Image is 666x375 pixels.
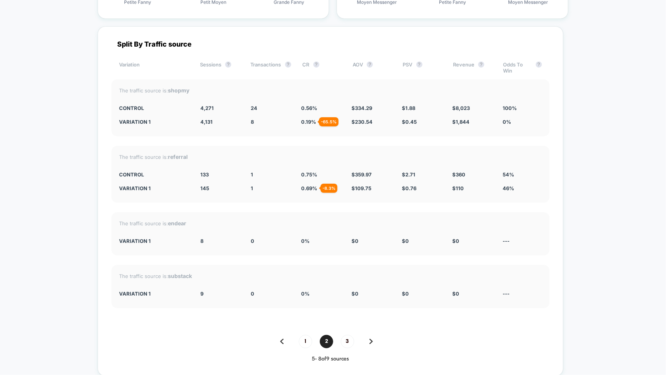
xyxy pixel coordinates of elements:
div: 0% [503,119,542,125]
strong: substack [168,273,192,279]
div: Odds To Win [503,61,542,74]
span: 4,271 [200,105,214,111]
div: 54% [503,171,542,178]
div: The traffic source is: [119,154,542,160]
div: PSV [403,61,442,74]
span: $ 1,844 [453,119,470,125]
span: $ 0.76 [402,185,417,191]
div: Variation [119,61,189,74]
div: Variation 1 [119,291,189,297]
div: - 8.3 % [321,184,337,193]
span: $ 110 [453,185,464,191]
div: CONTROL [119,171,189,178]
div: The traffic source is: [119,220,542,226]
span: 3 [341,335,354,348]
div: --- [503,238,542,244]
div: Variation 1 [119,185,189,191]
span: 24 [251,105,257,111]
span: $ 230.54 [352,119,373,125]
div: CR [303,61,341,74]
span: $ 0 [352,291,359,297]
div: 100% [503,105,542,111]
span: 8 [251,119,254,125]
div: 5 - 8 of 9 sources [111,356,550,362]
button: ? [367,61,373,68]
button: ? [416,61,422,68]
span: 4,131 [200,119,213,125]
div: --- [503,291,542,297]
button: ? [285,61,291,68]
img: pagination back [280,339,284,344]
span: 0.19 % [302,119,316,125]
span: 0.75 % [302,171,318,178]
span: $ 0 [453,238,460,244]
span: $ 0.45 [402,119,417,125]
strong: shopmy [168,87,189,94]
span: $ 360 [453,171,466,178]
span: $ 2.71 [402,171,416,178]
div: Transactions [250,61,291,74]
span: $ 359.97 [352,171,372,178]
span: 0.56 % [302,105,318,111]
button: ? [478,61,484,68]
span: 1 [251,171,253,178]
span: 0.69 % [302,185,318,191]
button: ? [225,61,231,68]
span: 133 [200,171,209,178]
div: - 65.5 % [319,117,339,126]
span: 0 [251,238,254,244]
div: CONTROL [119,105,189,111]
span: $ 0 [402,238,409,244]
span: $ 109.75 [352,185,372,191]
span: $ 334.29 [352,105,373,111]
span: $ 1.88 [402,105,416,111]
div: Sessions [200,61,239,74]
span: 8 [200,238,203,244]
span: 1 [251,185,253,191]
span: 2 [320,335,333,348]
span: 9 [200,291,203,297]
span: $ 0 [453,291,460,297]
strong: endear [168,220,186,226]
span: $ 0 [352,238,359,244]
span: $ 0 [402,291,409,297]
img: pagination forward [369,339,373,344]
button: ? [536,61,542,68]
span: $ 8,023 [453,105,470,111]
div: The traffic source is: [119,273,542,279]
div: 46% [503,185,542,191]
span: 145 [200,185,209,191]
div: Revenue [453,61,492,74]
span: 1 [299,335,312,348]
button: ? [313,61,319,68]
div: AOV [353,61,391,74]
span: 0 [251,291,254,297]
div: Variation 1 [119,238,189,244]
div: The traffic source is: [119,87,542,94]
span: 0 % [302,238,310,244]
div: Variation 1 [119,119,189,125]
div: Split By Traffic source [111,40,550,48]
strong: referral [168,154,188,160]
span: 0 % [302,291,310,297]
